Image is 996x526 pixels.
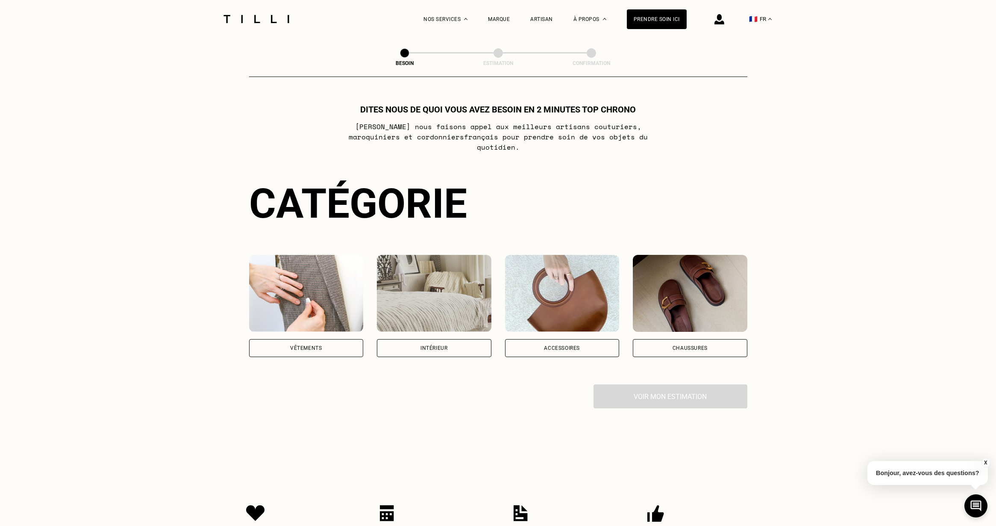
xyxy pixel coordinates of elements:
p: [PERSON_NAME] nous faisons appel aux meilleurs artisans couturiers , maroquiniers et cordonniers ... [329,121,667,152]
a: Artisan [530,16,553,22]
img: icône connexion [714,14,724,24]
div: Intérieur [420,346,447,351]
img: menu déroulant [768,18,772,20]
div: Besoin [362,60,447,66]
img: Accessoires [505,255,620,332]
div: Accessoires [544,346,580,351]
img: Menu déroulant à propos [603,18,606,20]
button: X [981,458,990,467]
img: Menu déroulant [464,18,467,20]
img: Icon [514,505,528,521]
div: Confirmation [549,60,634,66]
div: Vêtements [290,346,322,351]
img: Intérieur [377,255,491,332]
img: Icon [647,505,664,522]
div: Estimation [455,60,541,66]
div: Catégorie [249,180,747,228]
img: Icon [246,505,265,521]
img: Chaussures [633,255,747,332]
a: Marque [488,16,510,22]
div: Chaussures [673,346,708,351]
a: Prendre soin ici [627,9,687,29]
img: Vêtements [249,255,364,332]
span: 🇫🇷 [749,15,758,23]
p: Bonjour, avez-vous des questions? [867,461,988,485]
img: Logo du service de couturière Tilli [220,15,292,23]
img: Icon [380,505,394,521]
h1: Dites nous de quoi vous avez besoin en 2 minutes top chrono [360,104,636,115]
